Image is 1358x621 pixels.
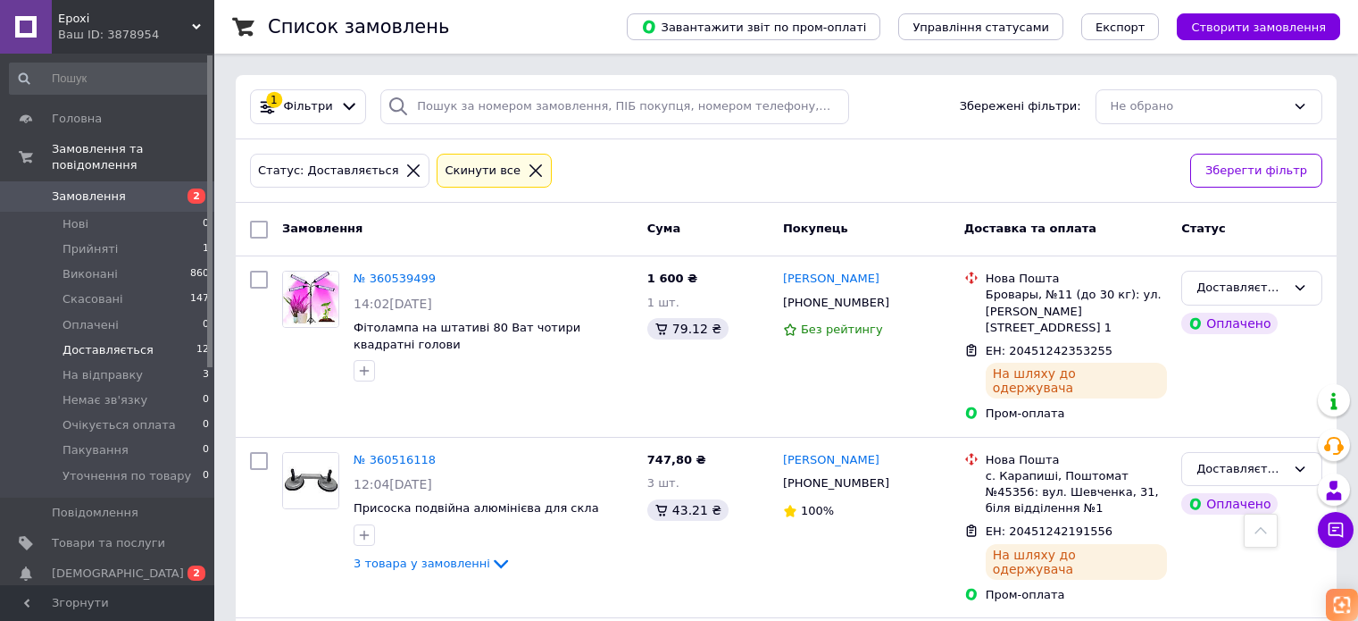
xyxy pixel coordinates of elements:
[354,453,436,466] a: № 360516118
[783,271,879,288] a: [PERSON_NAME]
[986,363,1167,399] div: На шляху до одержувача
[898,13,1063,40] button: Управління статусами
[203,392,209,408] span: 0
[203,241,209,257] span: 1
[647,318,729,340] div: 79.12 ₴
[354,297,432,311] span: 14:02[DATE]
[254,162,402,180] div: Статус: Доставляється
[187,189,205,204] span: 2
[354,477,432,491] span: 12:04[DATE]
[354,272,436,285] a: № 360539499
[62,342,154,358] span: Доставляється
[52,189,126,205] span: Замовлення
[52,505,138,521] span: Повідомлення
[354,557,512,570] a: 3 товара у замовленні
[203,367,209,383] span: 3
[62,367,143,383] span: На відправку
[779,472,893,495] div: [PHONE_NUMBER]
[62,291,123,307] span: Скасовані
[190,291,209,307] span: 147
[266,92,282,108] div: 1
[779,291,893,315] div: [PHONE_NUMBER]
[1159,20,1340,33] a: Створити замовлення
[62,392,147,408] span: Немає зв'язку
[986,287,1167,336] div: Бровары, №11 (до 30 кг): ул. [PERSON_NAME][STREET_ADDRESS] 1
[1196,279,1286,298] div: Доставляється
[203,417,209,433] span: 0
[203,317,209,333] span: 0
[986,271,1167,287] div: Нова Пошта
[58,11,192,27] span: Epoxi
[1190,154,1322,189] button: Зберегти фільтр
[9,63,211,95] input: Пошук
[986,524,1112,538] span: ЕН: 20451242191556
[62,442,129,458] span: Пакування
[1081,13,1160,40] button: Експорт
[964,222,1096,235] span: Доставка та оплата
[62,266,118,282] span: Виконані
[1111,97,1286,116] div: Не обрано
[282,271,339,328] a: Фото товару
[187,566,205,581] span: 2
[62,417,176,433] span: Очікується оплата
[986,544,1167,580] div: На шляху до одержувача
[284,98,333,115] span: Фільтри
[783,222,848,235] span: Покупець
[52,566,184,582] span: [DEMOGRAPHIC_DATA]
[1196,460,1286,479] div: Доставляється
[801,323,883,336] span: Без рейтингу
[986,406,1167,422] div: Пром-оплата
[647,222,680,235] span: Cума
[58,27,214,43] div: Ваш ID: 3878954
[986,452,1167,468] div: Нова Пошта
[62,317,119,333] span: Оплачені
[62,241,118,257] span: Прийняті
[641,19,866,35] span: Завантажити звіт по пром-оплаті
[801,504,834,517] span: 100%
[203,468,209,484] span: 0
[380,89,849,124] input: Пошук за номером замовлення, ПІБ покупця, номером телефону, Email, номером накладної
[282,222,362,235] span: Замовлення
[1205,162,1307,180] span: Зберегти фільтр
[627,13,880,40] button: Завантажити звіт по пром-оплаті
[1181,222,1226,235] span: Статус
[912,21,1049,34] span: Управління статусами
[62,468,191,484] span: Уточнення по товару
[268,16,449,38] h1: Список замовлень
[647,499,729,521] div: 43.21 ₴
[647,453,706,466] span: 747,80 ₴
[354,557,490,570] span: 3 товара у замовленні
[283,453,338,508] img: Фото товару
[986,468,1167,517] div: с. Карапиші, Поштомат №45356: вул. Шевченка, 31, біля відділення №1
[986,587,1167,603] div: Пром-оплата
[62,216,88,232] span: Нові
[203,216,209,232] span: 0
[1181,493,1278,515] div: Оплачено
[783,452,879,469] a: [PERSON_NAME]
[354,321,580,351] a: Фітолампа на штативі 80 Ват чотири квадратні голови
[52,141,214,173] span: Замовлення та повідомлення
[203,442,209,458] span: 0
[52,111,102,127] span: Головна
[441,162,524,180] div: Cкинути все
[282,452,339,509] a: Фото товару
[196,342,209,358] span: 12
[283,272,338,327] img: Фото товару
[1191,21,1326,34] span: Створити замовлення
[1181,313,1278,334] div: Оплачено
[960,98,1081,115] span: Збережені фільтри:
[52,535,165,551] span: Товари та послуги
[1096,21,1146,34] span: Експорт
[647,476,679,490] span: 3 шт.
[1318,512,1354,548] button: Чат з покупцем
[190,266,209,282] span: 860
[354,501,599,515] a: Присоска подвійна алюмінієва для скла
[986,344,1112,357] span: ЕН: 20451242353255
[647,296,679,309] span: 1 шт.
[647,272,697,285] span: 1 600 ₴
[1177,13,1340,40] button: Створити замовлення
